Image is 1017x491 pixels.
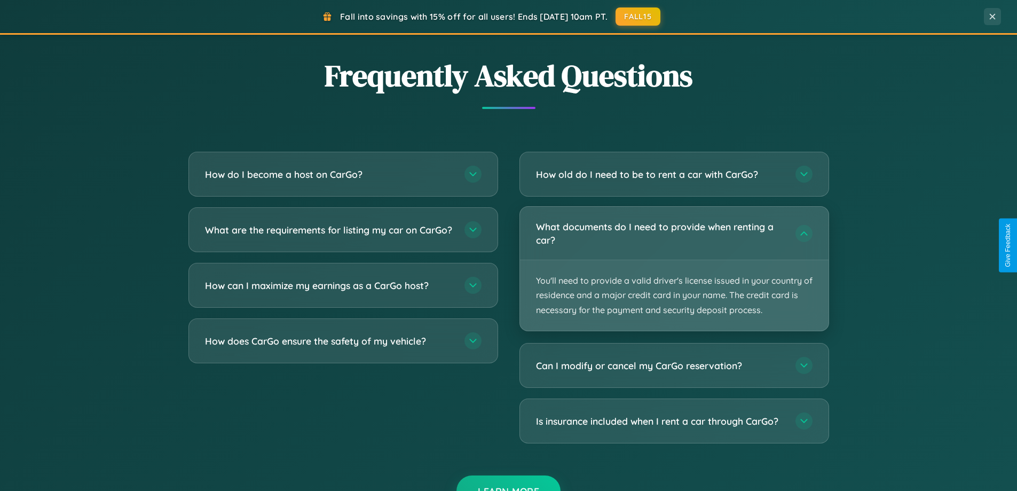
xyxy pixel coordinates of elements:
[205,279,454,292] h3: How can I maximize my earnings as a CarGo host?
[536,168,785,181] h3: How old do I need to be to rent a car with CarGo?
[536,359,785,372] h3: Can I modify or cancel my CarGo reservation?
[188,55,829,96] h2: Frequently Asked Questions
[1004,224,1012,267] div: Give Feedback
[616,7,660,26] button: FALL15
[340,11,608,22] span: Fall into savings with 15% off for all users! Ends [DATE] 10am PT.
[205,223,454,237] h3: What are the requirements for listing my car on CarGo?
[520,260,829,331] p: You'll need to provide a valid driver's license issued in your country of residence and a major c...
[536,415,785,428] h3: Is insurance included when I rent a car through CarGo?
[205,168,454,181] h3: How do I become a host on CarGo?
[205,334,454,348] h3: How does CarGo ensure the safety of my vehicle?
[536,220,785,246] h3: What documents do I need to provide when renting a car?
